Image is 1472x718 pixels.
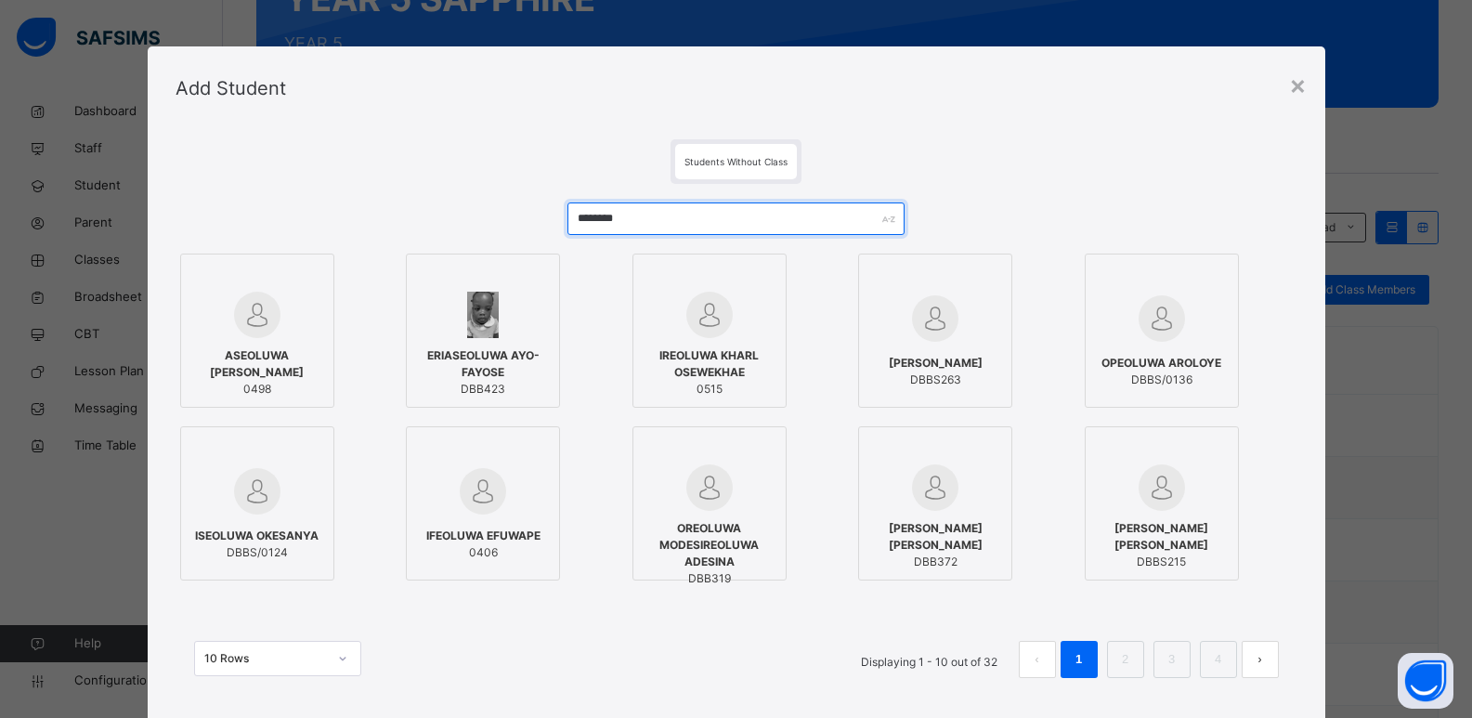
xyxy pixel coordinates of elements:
span: DBB372 [868,554,1002,570]
span: DBB423 [416,381,550,398]
a: 3 [1163,647,1180,672]
img: default.svg [912,295,958,342]
span: Students Without Class [684,156,788,167]
a: 2 [1116,647,1134,672]
li: 3 [1153,641,1191,678]
span: OREOLUWA MODESIREOLUWA ADESINA [643,520,776,570]
li: Displaying 1 - 10 out of 32 [847,641,1011,678]
span: ERIASEOLUWA AYO-FAYOSE [416,347,550,381]
span: IFEOLUWA EFUWAPE [426,528,541,544]
li: 4 [1200,641,1237,678]
li: 下一页 [1242,641,1279,678]
img: default.svg [912,464,958,511]
a: 1 [1070,647,1088,672]
li: 上一页 [1019,641,1056,678]
img: default.svg [234,292,280,338]
span: DBBS/0136 [1101,372,1221,388]
span: DBBS215 [1095,554,1229,570]
span: DBBS/0124 [195,544,319,561]
button: next page [1242,641,1279,678]
span: 0498 [190,381,324,398]
img: DBB423.png [467,292,498,338]
span: DBBS263 [889,372,983,388]
span: IREOLUWA KHARL OSEWEKHAE [643,347,776,381]
li: 1 [1061,641,1098,678]
img: default.svg [686,292,733,338]
a: 4 [1209,647,1227,672]
span: 0406 [426,544,541,561]
button: Open asap [1398,653,1453,709]
span: [PERSON_NAME] [PERSON_NAME] [868,520,1002,554]
span: OPEOLUWA AROLOYE [1101,355,1221,372]
div: 10 Rows [204,650,327,667]
span: Add Student [176,77,286,99]
img: default.svg [686,464,733,511]
img: default.svg [234,468,280,515]
span: DBB319 [643,570,776,587]
div: × [1289,65,1307,104]
span: [PERSON_NAME] [889,355,983,372]
span: ISEOLUWA OKESANYA [195,528,319,544]
span: 0515 [643,381,776,398]
span: [PERSON_NAME] [PERSON_NAME] [1095,520,1229,554]
img: default.svg [1139,295,1185,342]
img: default.svg [1139,464,1185,511]
span: ASEOLUWA [PERSON_NAME] [190,347,324,381]
button: prev page [1019,641,1056,678]
li: 2 [1107,641,1144,678]
img: default.svg [460,468,506,515]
